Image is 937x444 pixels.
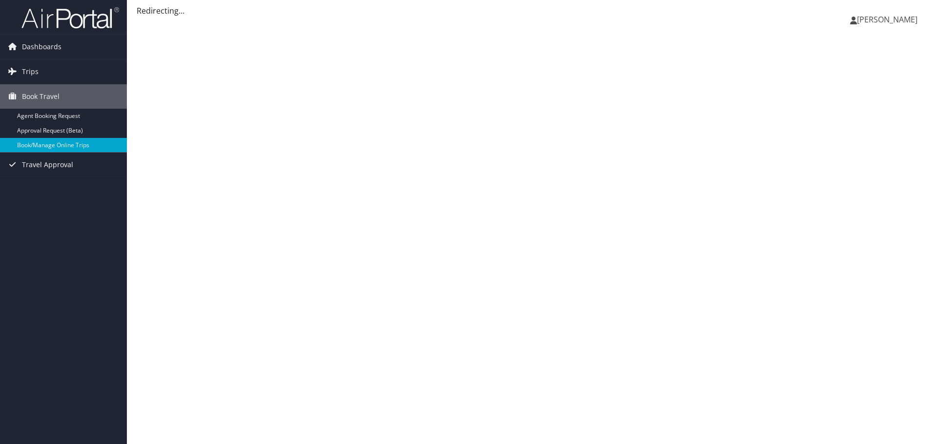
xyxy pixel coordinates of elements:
[22,59,39,84] span: Trips
[850,5,927,34] a: [PERSON_NAME]
[22,84,60,109] span: Book Travel
[22,35,61,59] span: Dashboards
[857,14,917,25] span: [PERSON_NAME]
[21,6,119,29] img: airportal-logo.png
[22,153,73,177] span: Travel Approval
[137,5,927,17] div: Redirecting...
